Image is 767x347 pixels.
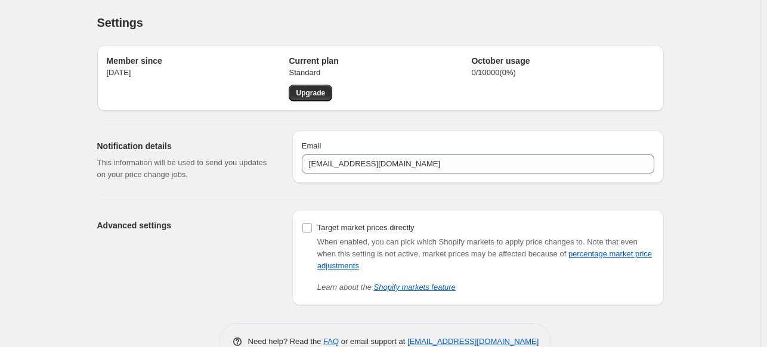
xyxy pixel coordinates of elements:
[107,67,289,79] p: [DATE]
[317,223,415,232] span: Target market prices directly
[289,67,471,79] p: Standard
[471,67,654,79] p: 0 / 10000 ( 0 %)
[407,337,539,346] a: [EMAIL_ADDRESS][DOMAIN_NAME]
[97,140,273,152] h2: Notification details
[471,55,654,67] h2: October usage
[296,88,325,98] span: Upgrade
[339,337,407,346] span: or email support at
[317,283,456,292] i: Learn about the
[97,219,273,231] h2: Advanced settings
[107,55,289,67] h2: Member since
[289,55,471,67] h2: Current plan
[248,337,324,346] span: Need help? Read the
[374,283,456,292] a: Shopify markets feature
[317,237,652,270] span: Note that even when this setting is not active, market prices may be affected because of
[97,16,143,29] span: Settings
[317,237,585,246] span: When enabled, you can pick which Shopify markets to apply price changes to.
[289,85,332,101] a: Upgrade
[97,157,273,181] p: This information will be used to send you updates on your price change jobs.
[323,337,339,346] a: FAQ
[302,141,321,150] span: Email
